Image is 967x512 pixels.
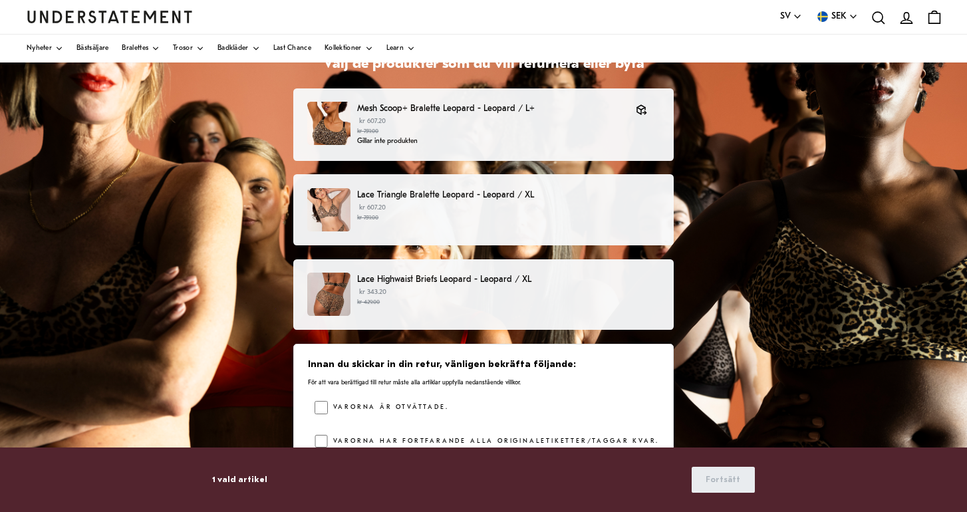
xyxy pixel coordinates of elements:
img: lace-triangle-bralette-gold-leopard-52769500889414_ca6509f3-eeef-4ed2-8a48-53132d0a5726.jpg [307,188,350,231]
span: Kollektioner [325,45,362,52]
h3: Innan du skickar in din retur, vänligen bekräfta följande: [308,358,659,372]
a: Trosor [173,35,204,63]
span: Trosor [173,45,193,52]
a: Bästsäljare [76,35,108,63]
a: Kollektioner [325,35,373,63]
p: Mesh Scoop+ Bralette Leopard - Leopard / L+ [357,102,622,116]
span: SV [780,9,791,24]
strike: kr 759.00 [357,215,378,221]
button: SEK [815,9,858,24]
p: Gillar inte produkten [357,136,622,147]
span: Nyheter [27,45,52,52]
span: SEK [831,9,847,24]
a: Learn [386,35,416,63]
p: Lace Triangle Bralette Leopard - Leopard / XL [357,188,660,202]
img: 20_eba6e916-f2d1-4c94-aea5-e6f94a39f7bb.jpg [307,102,350,145]
span: Bästsäljare [76,45,108,52]
span: Learn [386,45,404,52]
a: Bralettes [122,35,160,63]
p: kr 343.20 [357,287,660,307]
strike: kr 759.00 [357,128,378,134]
button: SV [780,9,802,24]
a: Last Chance [273,35,311,63]
label: Varorna har fortfarande alla originaletiketter/taggar kvar. [328,435,659,448]
strike: kr 429.00 [357,299,380,305]
label: Varorna är otvättade. [328,401,449,414]
span: Bralettes [122,45,148,52]
span: Badkläder [217,45,249,52]
p: Lace Highwaist Briefs Leopard - Leopard / XL [357,273,660,287]
p: För att vara berättigad till retur måste alla artiklar uppfylla nedanstående villkor. [308,378,659,387]
h1: Välj de produkter som du vill returnera eller byta [293,55,674,74]
a: Understatement Hemsida [27,11,193,23]
a: Badkläder [217,35,260,63]
p: kr 607.20 [357,203,660,223]
img: LENE-HIW-002_Lace_Highwaist_Briefs_Leopard_1.jpg [307,273,350,316]
span: Last Chance [273,45,311,52]
a: Nyheter [27,35,63,63]
p: kr 607.20 [357,116,622,136]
